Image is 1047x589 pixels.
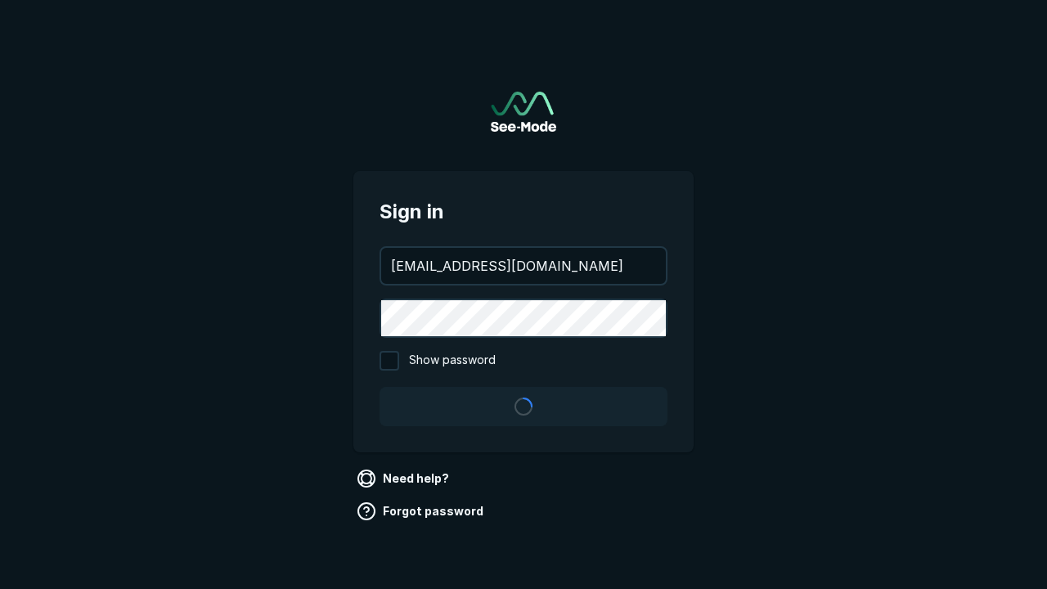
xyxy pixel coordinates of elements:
a: Forgot password [353,498,490,524]
span: Sign in [380,197,667,227]
a: Go to sign in [491,92,556,132]
input: your@email.com [381,248,666,284]
a: Need help? [353,465,456,492]
span: Show password [409,351,496,371]
img: See-Mode Logo [491,92,556,132]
